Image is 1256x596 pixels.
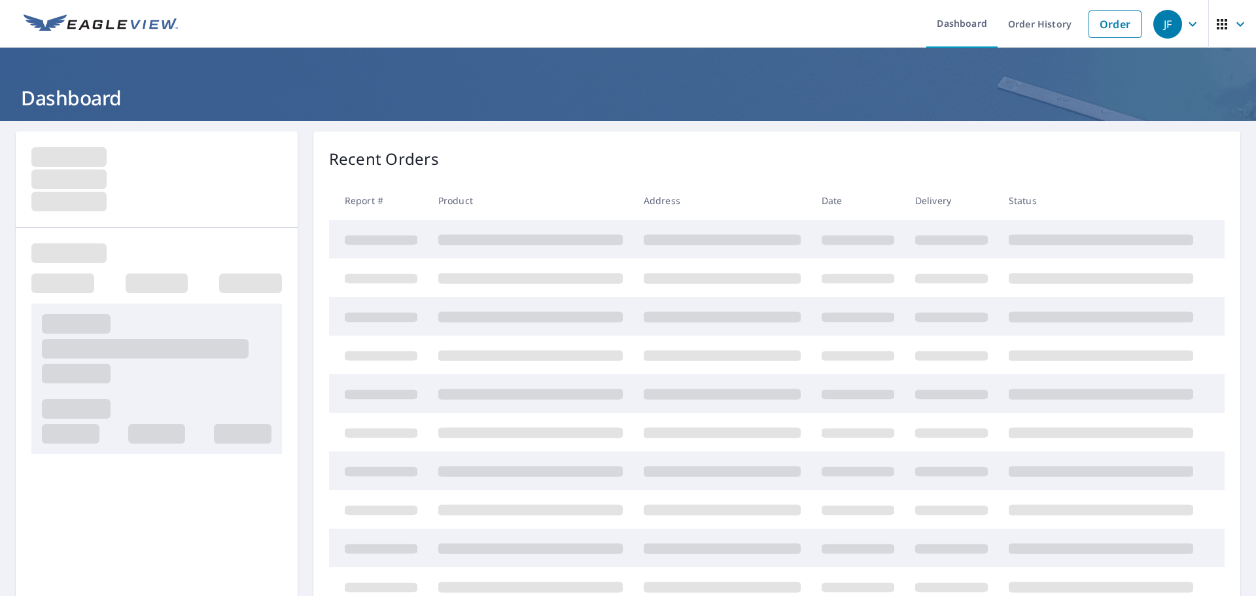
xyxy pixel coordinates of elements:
[633,181,811,220] th: Address
[811,181,905,220] th: Date
[329,147,439,171] p: Recent Orders
[428,181,633,220] th: Product
[24,14,178,34] img: EV Logo
[1089,10,1142,38] a: Order
[329,181,428,220] th: Report #
[1153,10,1182,39] div: JF
[905,181,998,220] th: Delivery
[16,84,1240,111] h1: Dashboard
[998,181,1204,220] th: Status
